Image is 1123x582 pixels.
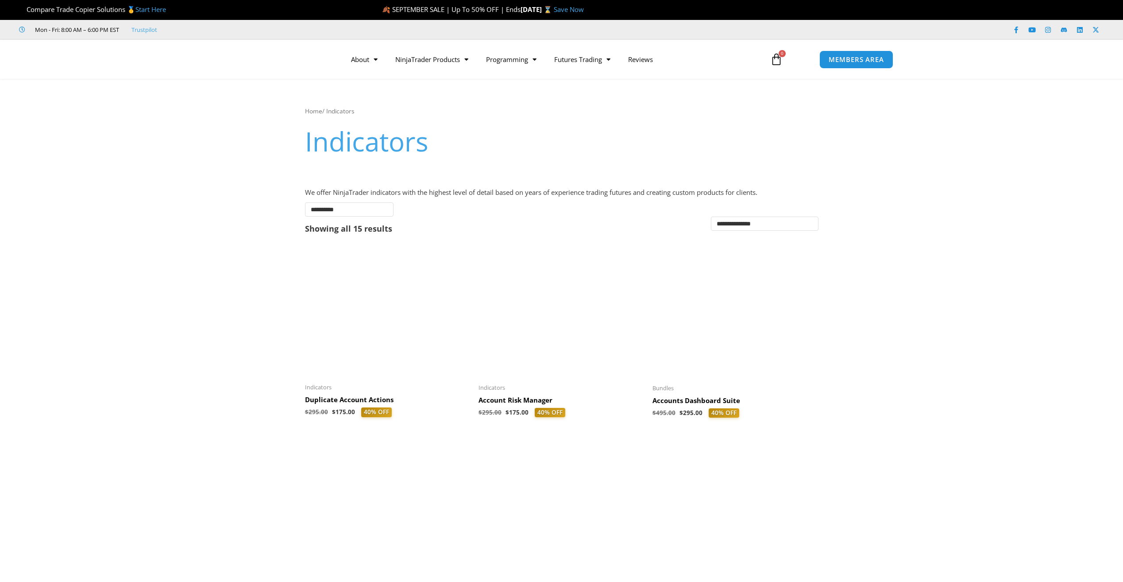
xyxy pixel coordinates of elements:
a: Start Here [135,5,166,14]
span: $ [506,408,509,416]
span: Indicators [479,384,644,392]
h2: Account Risk Manager [479,396,644,405]
bdi: 175.00 [332,408,355,416]
strong: [DATE] ⌛ [521,5,554,14]
a: Account Risk Manager [479,396,644,408]
span: 40% OFF [709,408,739,418]
a: About [342,49,386,70]
nav: Breadcrumb [305,105,818,117]
span: 0 [779,50,786,57]
span: $ [332,408,336,416]
img: Account Risk Manager [479,247,644,379]
h1: Indicators [305,123,818,160]
span: Bundles [652,384,818,392]
img: 🏆 [19,6,26,13]
a: Save Now [554,5,584,14]
span: 🍂 SEPTEMBER SALE | Up To 50% OFF | Ends [382,5,521,14]
span: MEMBERS AREA [829,56,884,63]
p: Showing all 15 results [305,225,392,233]
bdi: 295.00 [305,408,328,416]
a: Trustpilot [131,24,157,35]
span: Indicators [305,384,470,391]
h2: Accounts Dashboard Suite [652,396,818,405]
span: $ [652,409,656,417]
span: 40% OFF [361,407,392,417]
nav: Menu [342,49,760,70]
a: Futures Trading [545,49,619,70]
img: Accounts Dashboard Suite [652,247,818,379]
img: Support and Resistance Suite 1 [652,437,818,579]
p: We offer NinjaTrader indicators with the highest level of detail based on years of experience tra... [305,186,818,199]
img: Price Action Confluence 2 [479,437,644,579]
span: $ [679,409,683,417]
span: Compare Trade Copier Solutions 🥇 [19,5,166,14]
img: LogoAI | Affordable Indicators – NinjaTrader [230,43,325,75]
span: $ [305,408,309,416]
a: Duplicate Account Actions [305,396,470,407]
a: Accounts Dashboard Suite [652,396,818,408]
img: Key Levels 1 [305,437,470,579]
a: Home [305,107,322,115]
img: Duplicate Account Actions [305,247,470,378]
a: Reviews [619,49,662,70]
bdi: 175.00 [506,408,529,416]
bdi: 495.00 [652,409,675,417]
span: 40% OFF [535,408,565,418]
bdi: 295.00 [479,408,502,416]
bdi: 295.00 [679,409,702,417]
span: Mon - Fri: 8:00 AM – 6:00 PM EST [33,24,119,35]
select: Shop order [711,217,818,231]
h2: Duplicate Account Actions [305,396,470,404]
a: NinjaTrader Products [386,49,477,70]
a: MEMBERS AREA [819,50,893,69]
a: 0 [757,47,796,72]
a: Programming [477,49,545,70]
span: $ [479,408,482,416]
